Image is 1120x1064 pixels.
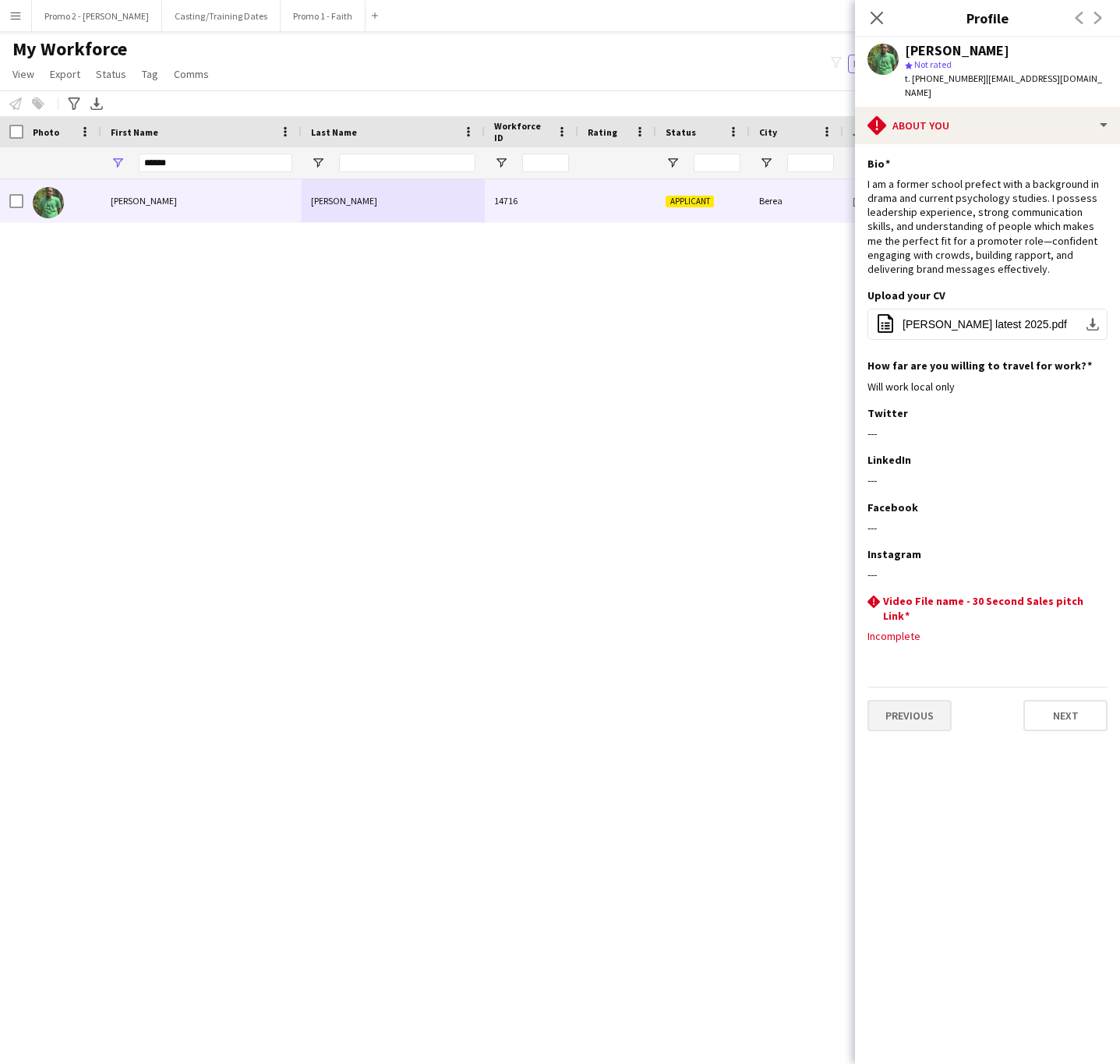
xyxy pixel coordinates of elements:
[867,453,911,467] h3: LinkedIn
[96,67,126,81] span: Status
[162,1,281,31] button: Casting/Training Dates
[759,156,773,170] button: Open Filter Menu
[867,547,921,561] h3: Instagram
[855,8,1120,28] h3: Profile
[853,156,867,170] button: Open Filter Menu
[867,359,1092,373] h3: How far are you willing to travel for work?
[903,318,1067,331] span: [PERSON_NAME] latest 2025.pdf
[136,64,164,84] a: Tag
[905,44,1009,58] div: [PERSON_NAME]
[867,473,1108,487] div: ---
[867,380,1108,394] div: Will work local only
[867,521,1108,535] div: ---
[50,67,80,81] span: Export
[905,72,1102,98] span: | [EMAIL_ADDRESS][DOMAIN_NAME]
[867,426,1108,440] div: ---
[174,67,209,81] span: Comms
[101,179,302,222] div: [PERSON_NAME]
[311,126,357,138] span: Last Name
[914,58,952,70] span: Not rated
[867,500,918,514] h3: Facebook
[867,567,1108,581] div: ---
[6,64,41,84] a: View
[522,154,569,172] input: Workforce ID Filter Input
[494,120,550,143] span: Workforce ID
[867,288,945,302] h3: Upload your CV
[588,126,617,138] span: Rating
[666,126,696,138] span: Status
[33,126,59,138] span: Photo
[90,64,132,84] a: Status
[65,94,83,113] app-action-btn: Advanced filters
[142,67,158,81] span: Tag
[883,594,1095,622] h3: Video File name - 30 Second Sales pitch Link
[311,156,325,170] button: Open Filter Menu
[33,187,64,218] img: Zachary Wagner
[867,629,1108,643] div: Incomplete
[494,156,508,170] button: Open Filter Menu
[87,94,106,113] app-action-btn: Export XLSX
[339,154,475,172] input: Last Name Filter Input
[843,179,937,222] div: [DATE]
[759,126,777,138] span: City
[111,156,125,170] button: Open Filter Menu
[905,72,986,84] span: t. [PHONE_NUMBER]
[1023,700,1108,731] button: Next
[12,37,127,61] span: My Workforce
[867,177,1108,276] div: I am a former school prefect with a background in drama and current psychology studies. I possess...
[694,154,740,172] input: Status Filter Input
[302,179,485,222] div: [PERSON_NAME]
[281,1,366,31] button: Promo 1 - Faith
[867,309,1108,340] button: [PERSON_NAME] latest 2025.pdf
[848,55,931,73] button: Everyone11,320
[139,154,292,172] input: First Name Filter Input
[32,1,162,31] button: Promo 2 - [PERSON_NAME]
[666,156,680,170] button: Open Filter Menu
[787,154,834,172] input: City Filter Input
[44,64,87,84] a: Export
[666,196,714,207] span: Applicant
[750,179,843,222] div: Berea
[867,157,890,171] h3: Bio
[12,67,34,81] span: View
[168,64,215,84] a: Comms
[485,179,578,222] div: 14716
[853,126,883,138] span: Joined
[867,406,908,420] h3: Twitter
[855,107,1120,144] div: About you
[111,126,158,138] span: First Name
[867,700,952,731] button: Previous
